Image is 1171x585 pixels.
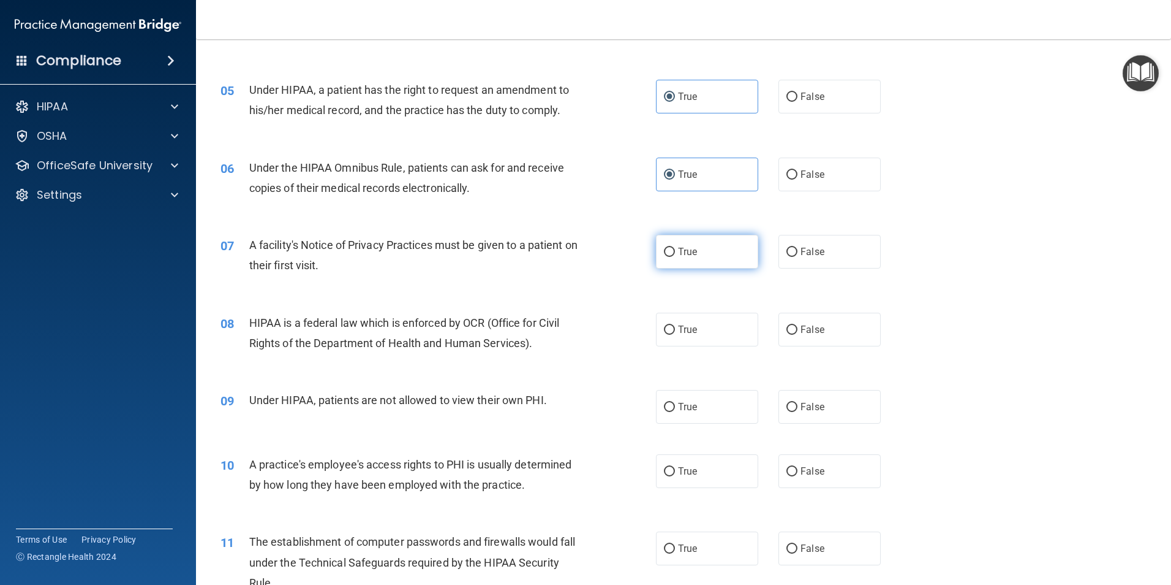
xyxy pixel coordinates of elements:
[220,535,234,550] span: 11
[786,326,797,335] input: False
[220,239,234,253] span: 07
[220,316,234,331] span: 08
[220,458,234,473] span: 10
[81,533,137,546] a: Privacy Policy
[16,533,67,546] a: Terms of Use
[15,13,181,37] img: PMB logo
[15,188,178,202] a: Settings
[37,129,67,143] p: OSHA
[786,248,797,257] input: False
[37,188,82,202] p: Settings
[249,316,560,350] span: HIPAA is a federal law which is enforced by OCR (Office for Civil Rights of the Department of Hea...
[786,403,797,412] input: False
[678,246,697,258] span: True
[678,401,697,413] span: True
[678,543,697,554] span: True
[16,551,116,563] span: Ⓒ Rectangle Health 2024
[800,401,824,413] span: False
[664,545,675,554] input: True
[678,91,697,102] span: True
[664,170,675,180] input: True
[37,99,68,114] p: HIPAA
[800,543,824,554] span: False
[678,465,697,477] span: True
[800,465,824,477] span: False
[664,467,675,476] input: True
[220,394,234,408] span: 09
[664,93,675,102] input: True
[220,83,234,98] span: 05
[664,248,675,257] input: True
[37,158,152,173] p: OfficeSafe University
[249,83,569,117] span: Under HIPAA, a patient has the right to request an amendment to his/her medical record, and the p...
[15,158,178,173] a: OfficeSafe University
[786,467,797,476] input: False
[1123,55,1159,91] button: Open Resource Center
[678,169,697,180] span: True
[786,93,797,102] input: False
[800,246,824,258] span: False
[249,161,564,194] span: Under the HIPAA Omnibus Rule, patients can ask for and receive copies of their medical records el...
[36,52,121,69] h4: Compliance
[664,403,675,412] input: True
[15,129,178,143] a: OSHA
[786,545,797,554] input: False
[220,161,234,176] span: 06
[249,458,572,491] span: A practice's employee's access rights to PHI is usually determined by how long they have been emp...
[249,239,578,272] span: A facility's Notice of Privacy Practices must be given to a patient on their first visit.
[664,326,675,335] input: True
[800,324,824,335] span: False
[800,169,824,180] span: False
[786,170,797,180] input: False
[249,394,547,407] span: Under HIPAA, patients are not allowed to view their own PHI.
[678,324,697,335] span: True
[15,99,178,114] a: HIPAA
[800,91,824,102] span: False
